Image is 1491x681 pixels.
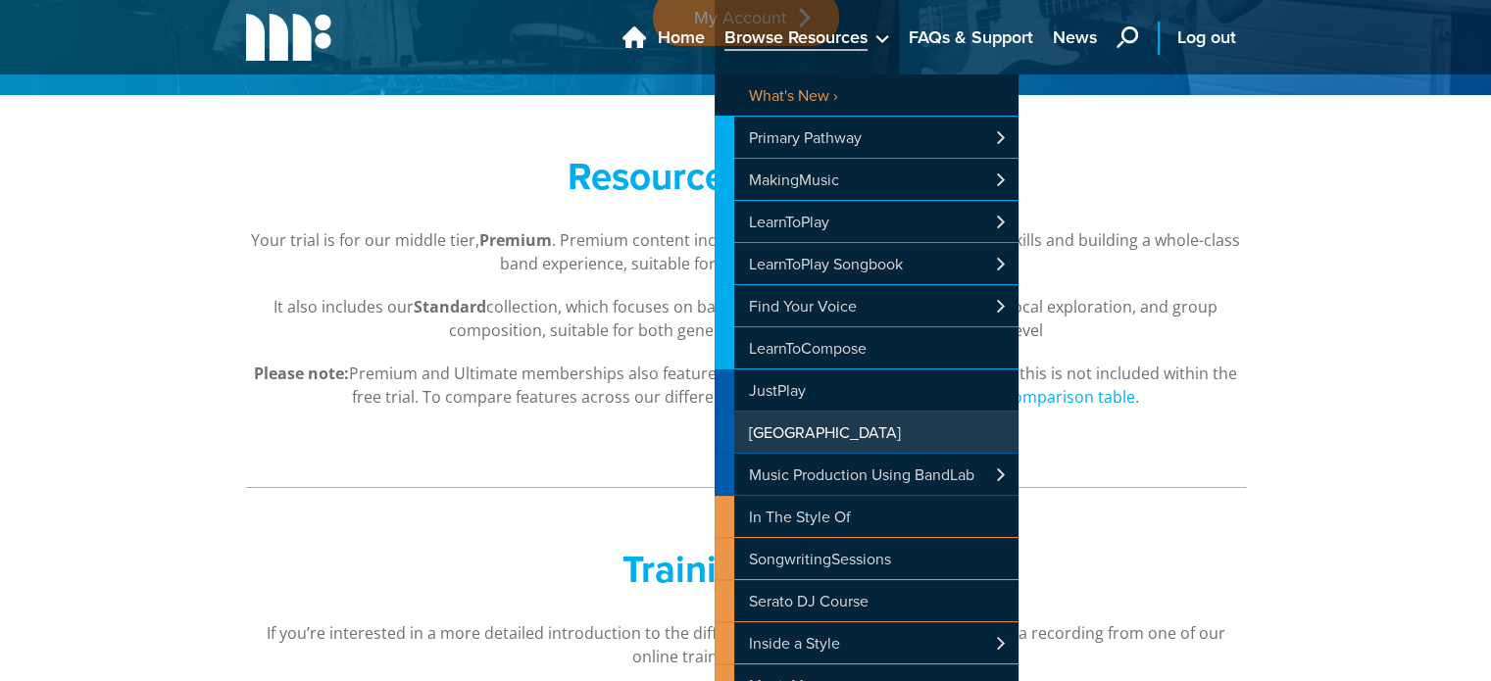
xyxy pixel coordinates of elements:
a: Serato DJ Course [715,580,1019,621]
a: What's New › [715,74,1019,116]
a: SongwritingSessions [715,538,1019,579]
a: Music Production Using BandLab [715,454,1019,495]
strong: Premium [479,229,552,251]
h2: Resource Collections [364,154,1128,199]
span: Home [658,24,705,51]
a: [GEOGRAPHIC_DATA] [715,412,1019,453]
p: If you’re interested in a more detailed introduction to the different resources on offer you can ... [246,621,1246,668]
a: LearnToCompose [715,327,1019,368]
a: comparison table [1005,386,1135,409]
h2: Training Video [364,547,1128,592]
span: News [1053,24,1097,51]
a: LearnToPlay [715,201,1019,242]
a: In The Style Of [715,496,1019,537]
p: It also includes our collection, which focuses on basic rhythm & pulse, instrumental skills, voca... [246,295,1246,342]
span: Browse Resources [724,24,868,51]
a: Primary Pathway [715,117,1019,158]
a: JustPlay [715,369,1019,411]
span: Log out [1177,24,1236,51]
strong: Standard [414,296,486,317]
p: Your trial is for our middle tier, . Premium content includes resources for multi-instrumental sk... [246,228,1246,275]
span: FAQs & Support [909,24,1033,51]
a: MakingMusic [715,159,1019,200]
a: Find Your Voice [715,285,1019,326]
strong: Please note: [254,363,349,384]
p: Premium and Ultimate memberships also feature an optional login for students, however, this is no... [246,362,1246,409]
a: Inside a Style [715,622,1019,663]
a: LearnToPlay Songbook [715,243,1019,284]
